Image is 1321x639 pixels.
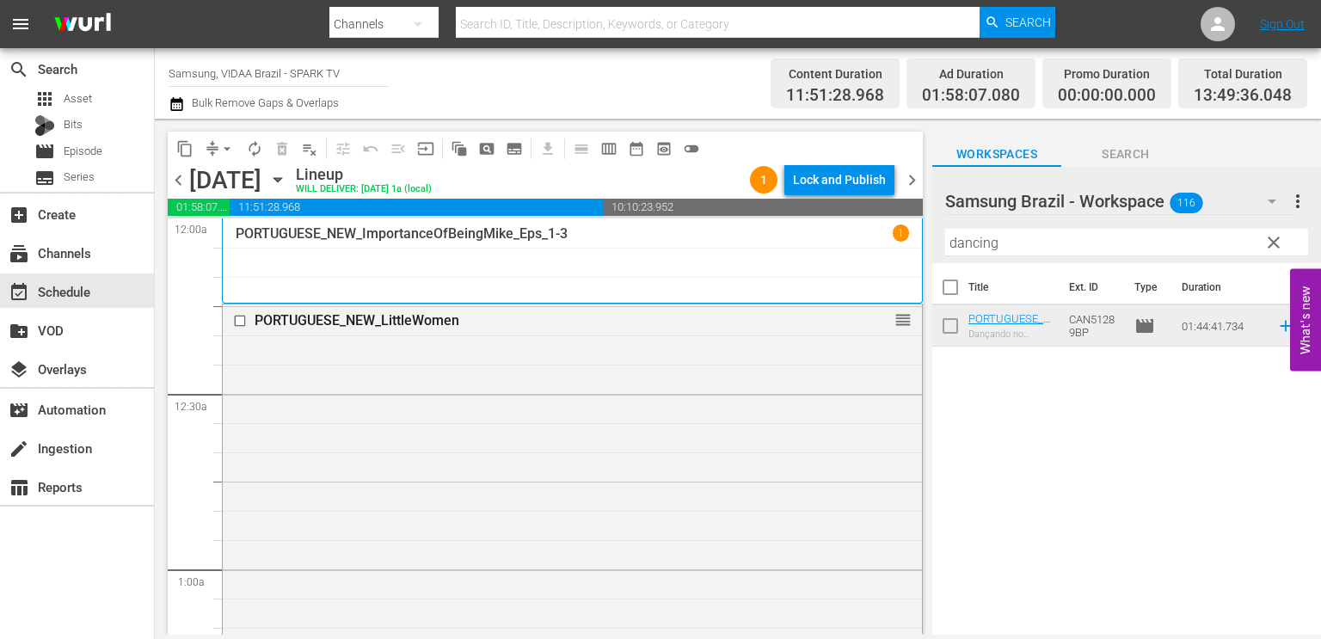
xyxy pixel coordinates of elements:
[451,140,468,157] span: auto_awesome_motion_outlined
[296,135,323,163] span: Clear Lineup
[1124,263,1171,311] th: Type
[301,140,318,157] span: playlist_remove_outlined
[478,140,495,157] span: pageview_outlined
[9,477,29,498] span: Reports
[1287,191,1308,212] span: more_vert
[784,164,894,195] button: Lock and Publish
[501,135,528,163] span: Create Series Block
[9,243,29,264] span: Channels
[236,225,568,242] p: PORTUGUESE_NEW_ImportanceOfBeingMike_Eps_1-3
[189,96,339,109] span: Bulk Remove Gaps & Overlaps
[255,312,829,329] div: PORTUGUESE_NEW_LittleWomen
[1061,144,1190,165] span: Search
[34,115,55,136] div: Bits
[922,62,1020,86] div: Ad Duration
[1134,316,1155,336] span: Episode
[1062,305,1127,347] td: CAN51289BP
[34,89,55,109] span: Asset
[64,116,83,133] span: Bits
[650,135,678,163] span: View Backup
[189,166,261,194] div: [DATE]
[1058,86,1156,106] span: 00:00:00.000
[9,321,29,341] span: VOD
[10,14,31,34] span: menu
[323,132,357,165] span: Customize Events
[296,184,432,195] div: WILL DELIVER: [DATE] 1a (local)
[506,140,523,157] span: subtitles_outlined
[296,165,432,184] div: Lineup
[600,140,617,157] span: calendar_view_week_outlined
[655,140,673,157] span: preview_outlined
[241,135,268,163] span: Loop Content
[786,86,884,106] span: 11:51:28.968
[1171,263,1275,311] th: Duration
[750,173,777,187] span: 1
[34,168,55,188] span: Series
[34,141,55,162] span: Episode
[199,135,241,163] span: Remove Gaps & Overlaps
[1290,268,1321,371] button: Open Feedback Widget
[64,169,95,186] span: Series
[980,7,1055,38] button: Search
[786,62,884,86] div: Content Duration
[41,4,124,45] img: ans4CAIJ8jUAAAAAAAAAAAAAAAAAAAAAAAAgQb4GAAAAAAAAAAAAAAAAAAAAAAAAJMjXAAAAAAAAAAAAAAAAAAAAAAAAgAT5G...
[898,227,904,239] p: 1
[1259,228,1287,255] button: clear
[168,199,230,216] span: 01:58:07.080
[168,169,189,191] span: chevron_left
[417,140,434,157] span: input
[9,359,29,380] span: Overlays
[1170,185,1202,221] span: 116
[1059,263,1124,311] th: Ext. ID
[932,144,1061,165] span: Workspaces
[9,205,29,225] span: Create
[9,400,29,421] span: Automation
[1005,7,1051,38] span: Search
[1276,316,1295,335] svg: Add to Schedule
[64,90,92,108] span: Asset
[968,263,1059,311] th: Title
[1194,86,1292,106] span: 13:49:36.048
[1260,17,1305,31] a: Sign Out
[171,135,199,163] span: Copy Lineup
[1194,62,1292,86] div: Total Duration
[9,439,29,459] span: Ingestion
[64,143,102,160] span: Episode
[268,135,296,163] span: Select an event to delete
[683,140,700,157] span: toggle_off
[894,310,912,328] button: reorder
[678,135,705,163] span: 24 hours Lineup View is OFF
[1058,62,1156,86] div: Promo Duration
[623,135,650,163] span: Month Calendar View
[968,329,1055,340] div: Dançando no [GEOGRAPHIC_DATA]
[1287,181,1308,222] button: more_vert
[968,312,1055,351] a: PORTUGUESE_NEW_DancingThoughChristmas
[922,86,1020,106] span: 01:58:07.080
[1175,305,1269,347] td: 01:44:41.734
[9,282,29,303] span: Schedule
[9,59,29,80] span: Search
[901,169,923,191] span: chevron_right
[246,140,263,157] span: autorenew_outlined
[894,310,912,329] span: reorder
[603,199,923,216] span: 10:10:23.952
[793,164,886,195] div: Lock and Publish
[945,177,1293,225] div: Samsung Brazil - Workspace
[176,140,194,157] span: content_copy
[628,140,645,157] span: date_range_outlined
[204,140,221,157] span: compress
[218,140,236,157] span: arrow_drop_down
[230,199,603,216] span: 11:51:28.968
[1263,232,1284,253] span: clear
